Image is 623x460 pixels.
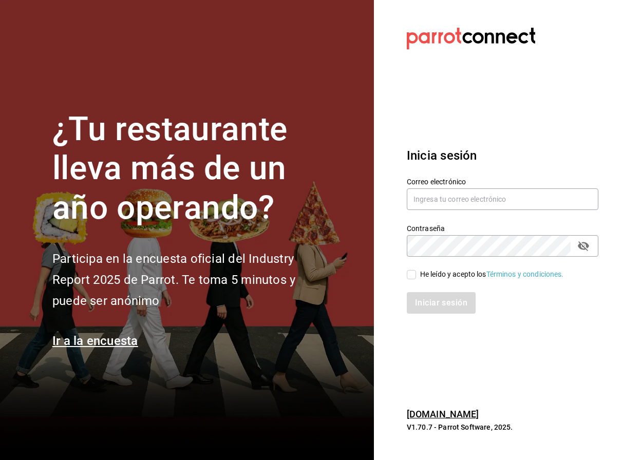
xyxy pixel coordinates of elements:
label: Contraseña [407,224,598,232]
a: [DOMAIN_NAME] [407,409,479,419]
label: Correo electrónico [407,178,598,185]
button: passwordField [575,237,592,255]
a: Términos y condiciones. [486,270,564,278]
input: Ingresa tu correo electrónico [407,188,598,210]
h2: Participa en la encuesta oficial del Industry Report 2025 de Parrot. Te toma 5 minutos y puede se... [52,248,330,311]
h3: Inicia sesión [407,146,598,165]
p: V1.70.7 - Parrot Software, 2025. [407,422,598,432]
a: Ir a la encuesta [52,334,138,348]
h1: ¿Tu restaurante lleva más de un año operando? [52,110,330,228]
div: He leído y acepto los [420,269,564,280]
